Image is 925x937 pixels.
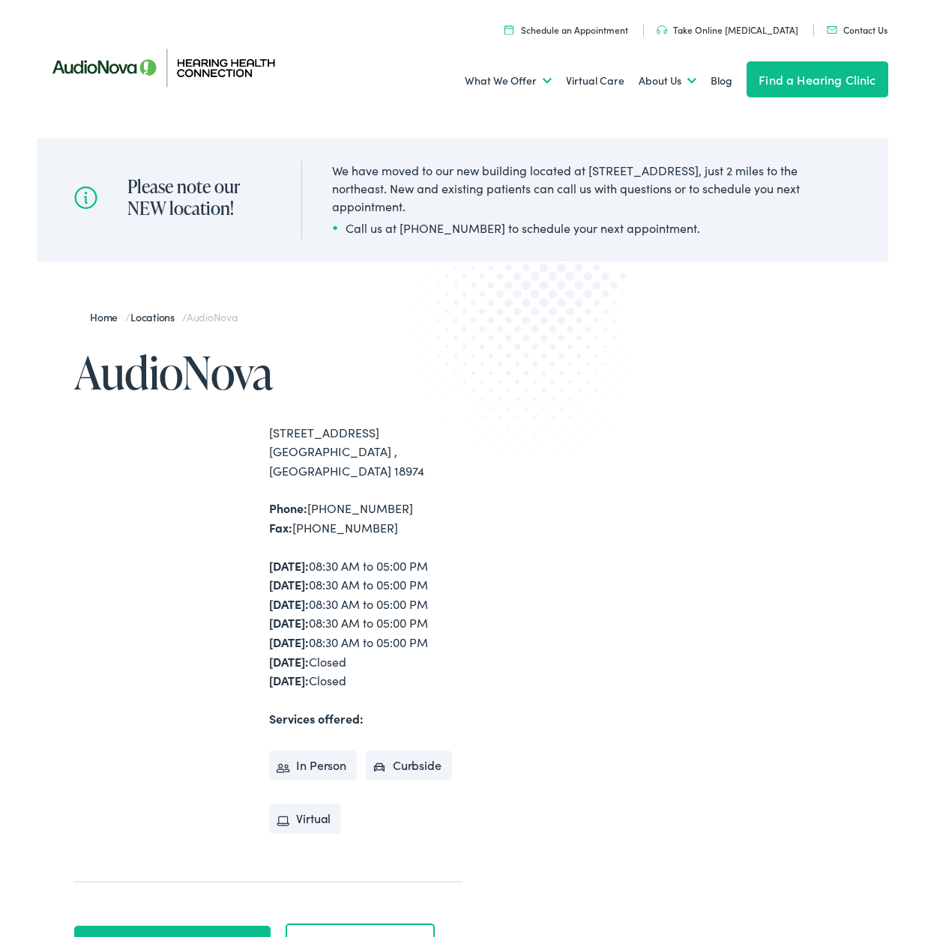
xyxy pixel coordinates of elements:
strong: [DATE]: [269,634,309,650]
img: utility icon [504,25,513,34]
a: About Us [639,53,696,109]
a: Locations [130,309,182,324]
strong: [DATE]: [269,653,309,670]
li: Curbside [366,750,452,780]
div: [STREET_ADDRESS] [GEOGRAPHIC_DATA] , [GEOGRAPHIC_DATA] 18974 [269,423,463,481]
li: Call us at [PHONE_NUMBER] to schedule your next appointment. [332,219,851,237]
div: We have moved to our new building located at [STREET_ADDRESS], just 2 miles to the northeast. New... [332,161,851,215]
a: Contact Us [827,23,888,36]
a: Schedule an Appointment [504,23,628,36]
a: Find a Hearing Clinic [747,61,888,97]
strong: Phone: [269,500,307,516]
strong: [DATE]: [269,576,309,592]
strong: Fax: [269,519,292,536]
strong: [DATE]: [269,595,309,612]
span: AudioNova [187,309,238,324]
div: [PHONE_NUMBER] [PHONE_NUMBER] [269,499,463,537]
img: utility icon [657,25,667,34]
div: 08:30 AM to 05:00 PM 08:30 AM to 05:00 PM 08:30 AM to 05:00 PM 08:30 AM to 05:00 PM 08:30 AM to 0... [269,557,463,691]
strong: [DATE]: [269,557,309,574]
h1: AudioNova [74,348,463,397]
a: Home [90,309,125,324]
strong: [DATE]: [269,614,309,631]
li: In Person [269,750,357,780]
strong: Services offered: [269,710,364,727]
a: Blog [711,53,732,109]
h2: Please note our NEW location! [127,176,271,219]
strong: [DATE]: [269,672,309,688]
a: What We Offer [465,53,552,109]
li: Virtual [269,804,341,834]
a: Take Online [MEDICAL_DATA] [657,23,798,36]
span: / / [90,309,238,324]
a: Virtual Care [566,53,624,109]
img: utility icon [827,26,837,34]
